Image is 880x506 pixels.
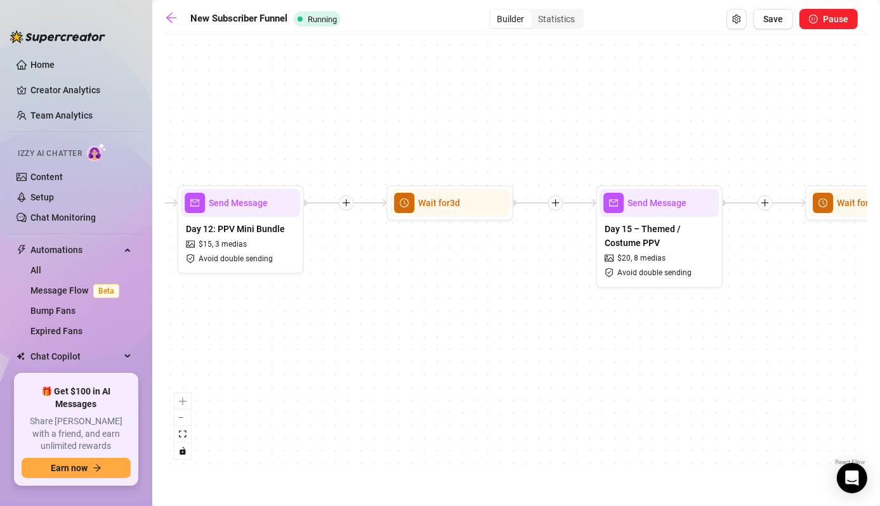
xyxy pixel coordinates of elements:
button: Earn nowarrow-right [22,458,131,478]
span: Avoid double sending [199,253,273,265]
span: Day 12: PPV Mini Bundle [186,222,285,236]
span: Pause [823,14,848,24]
button: zoom out [174,410,191,426]
a: Chat Monitoring [30,212,96,223]
span: Wait for 2d [837,196,879,210]
button: Save Flow [753,9,793,29]
a: Bump Fans [30,306,76,316]
span: Running [308,15,337,24]
span: Automations [30,240,121,260]
a: Home [30,60,55,70]
span: setting [732,15,741,23]
span: Earn now [51,463,88,473]
button: fit view [174,426,191,443]
strong: New Subscriber Funnel [190,13,287,24]
div: Open Intercom Messenger [837,463,867,493]
span: plus [761,198,770,207]
span: Send Message [627,196,686,210]
span: arrow-left [165,11,178,24]
span: 8 medias [634,252,666,264]
span: Send Message [209,196,268,210]
div: React Flow controls [174,393,191,459]
div: clock-circleWait for3d [386,185,513,221]
span: $ 20 , [617,252,632,264]
img: Chat Copilot [16,352,25,361]
span: Wait for 3d [418,196,460,210]
span: picture [605,254,615,263]
div: Builder [490,10,532,28]
span: 3 medias [215,238,247,250]
a: Team Analytics [30,110,93,120]
a: Content [30,172,63,182]
span: plus [342,198,351,207]
span: arrow-right [93,464,102,472]
a: Setup [30,192,54,202]
div: mailSend MessageDay 12: PPV Mini Bundlepicture$15,3 mediassafety-certificateAvoid double sending [177,185,304,274]
div: segmented control [489,9,584,29]
a: Expired Fans [30,326,82,336]
button: toggle interactivity [174,443,191,459]
a: All [30,265,41,275]
span: thunderbolt [16,245,27,255]
span: $ 15 , [199,238,213,250]
span: Avoid double sending [617,267,692,279]
span: Izzy AI Chatter [18,148,82,160]
button: Pause [799,9,858,29]
span: mail [603,193,624,213]
span: picture [186,240,197,249]
img: logo-BBDzfeDw.svg [10,30,105,43]
span: 🎁 Get $100 in AI Messages [22,386,131,410]
span: Share [PERSON_NAME] with a friend, and earn unlimited rewards [22,415,131,453]
span: Day 15 – Themed / Costume PPV [605,222,714,250]
a: arrow-left [165,11,184,27]
span: safety-certificate [186,254,197,263]
a: Creator Analytics [30,80,132,100]
span: Save [763,14,783,24]
span: clock-circle [813,193,833,213]
span: mail [185,193,205,213]
a: React Flow attribution [835,458,865,465]
span: pause-circle [809,15,818,23]
div: mailSend MessageDay 15 – Themed / Costume PPVpicture$20,8 mediassafety-certificateAvoid double se... [596,185,723,288]
span: Beta [93,284,119,298]
a: Message FlowBeta [30,285,124,295]
img: AI Chatter [87,143,107,161]
div: Statistics [532,10,582,28]
span: plus [551,198,560,207]
span: safety-certificate [605,268,615,277]
button: Open Exit Rules [726,9,747,29]
span: clock-circle [394,193,414,213]
span: Chat Copilot [30,346,121,367]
